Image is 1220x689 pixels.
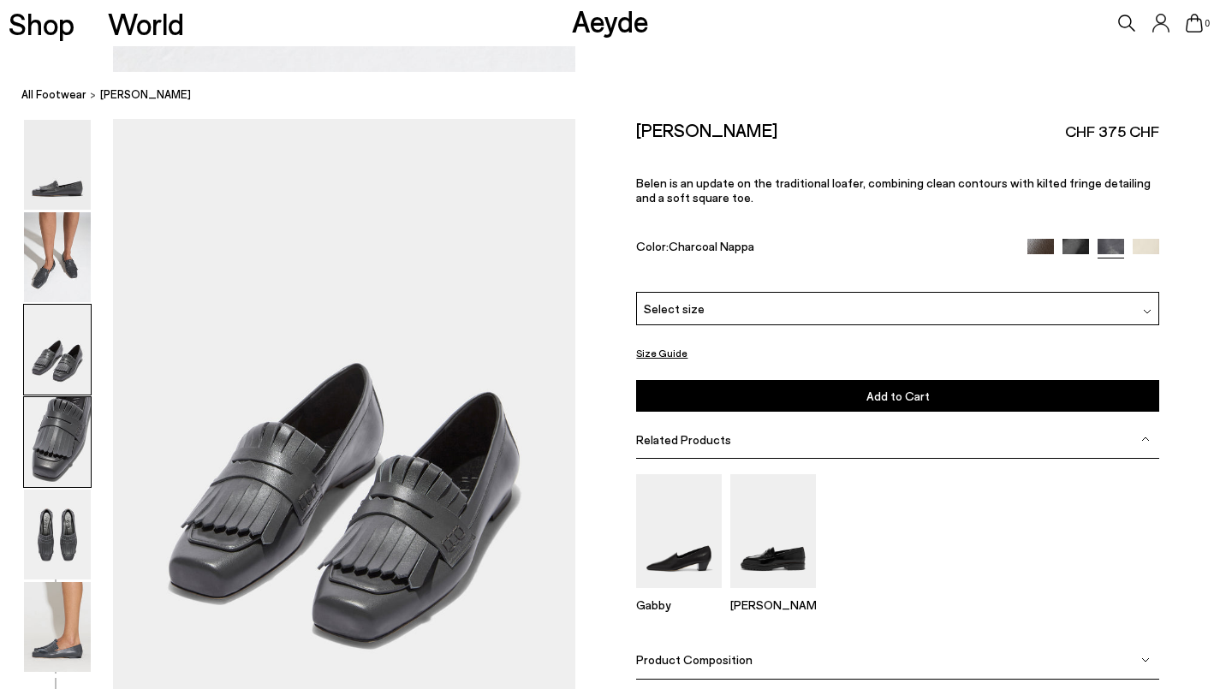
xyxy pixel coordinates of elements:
[636,474,722,588] img: Gabby Almond-Toe Loafers
[108,9,184,39] a: World
[866,389,930,403] span: Add to Cart
[1065,121,1159,142] span: CHF 375 CHF
[730,576,816,612] a: Leon Loafers [PERSON_NAME]
[24,120,91,210] img: Belen Tassel Loafers - Image 1
[636,652,753,667] span: Product Composition
[636,597,722,612] p: Gabby
[24,212,91,302] img: Belen Tassel Loafers - Image 2
[21,86,86,104] a: All Footwear
[1186,14,1203,33] a: 0
[9,9,74,39] a: Shop
[636,380,1158,412] button: Add to Cart
[100,86,191,104] span: [PERSON_NAME]
[636,342,687,364] button: Size Guide
[24,397,91,487] img: Belen Tassel Loafers - Image 4
[730,597,816,612] p: [PERSON_NAME]
[636,175,1158,205] p: Belen is an update on the traditional loafer, combining clean contours with kilted fringe detaili...
[1143,307,1152,316] img: svg%3E
[1141,656,1150,664] img: svg%3E
[24,305,91,395] img: Belen Tassel Loafers - Image 3
[644,300,705,318] span: Select size
[730,474,816,588] img: Leon Loafers
[636,576,722,612] a: Gabby Almond-Toe Loafers Gabby
[1141,435,1150,443] img: svg%3E
[636,432,731,447] span: Related Products
[572,3,649,39] a: Aeyde
[636,239,1010,258] div: Color:
[669,239,754,253] span: Charcoal Nappa
[24,582,91,672] img: Belen Tassel Loafers - Image 6
[1203,19,1211,28] span: 0
[636,119,777,140] h2: [PERSON_NAME]
[24,490,91,579] img: Belen Tassel Loafers - Image 5
[21,72,1220,119] nav: breadcrumb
